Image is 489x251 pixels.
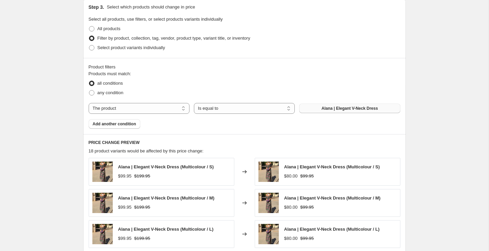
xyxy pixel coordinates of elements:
[284,164,380,169] span: Alana | Elegant V-Neck Dress (Multicolour / S)
[118,204,132,211] div: $99.95
[258,162,279,182] img: 527666461_737596285549754_1631911368892319579_n_80x.jpg
[118,235,132,242] div: $99.95
[92,224,113,244] img: 527666461_737596285549754_1631911368892319579_n_80x.jpg
[92,193,113,213] img: 527666461_737596285549754_1631911368892319579_n_80x.jpg
[89,64,400,70] div: Product filters
[118,195,215,201] span: Alana | Elegant V-Neck Dress (Multicolour / M)
[89,4,104,11] h2: Step 3.
[97,45,165,50] span: Select product variants individually
[118,227,214,232] span: Alana | Elegant V-Neck Dress (Multicolour / L)
[89,119,140,129] button: Add another condition
[322,106,378,111] span: Alana | Elegant V-Neck Dress
[258,224,279,244] img: 527666461_737596285549754_1631911368892319579_n_80x.jpg
[93,121,136,127] span: Add another condition
[300,204,314,211] strike: $99.95
[258,193,279,213] img: 527666461_737596285549754_1631911368892319579_n_80x.jpg
[134,173,150,180] strike: $199.95
[89,148,204,153] span: 18 product variants would be affected by this price change:
[118,173,132,180] div: $99.95
[89,140,400,145] h6: PRICE CHANGE PREVIEW
[284,173,298,180] div: $80.00
[134,235,150,242] strike: $199.95
[284,235,298,242] div: $80.00
[300,235,314,242] strike: $99.95
[89,71,131,76] span: Products must match:
[89,17,223,22] span: Select all products, use filters, or select products variants individually
[97,81,123,86] span: all conditions
[118,164,214,169] span: Alana | Elegant V-Neck Dress (Multicolour / S)
[107,4,195,11] p: Select which products should change in price
[92,162,113,182] img: 527666461_737596285549754_1631911368892319579_n_80x.jpg
[299,104,400,113] button: Alana | Elegant V-Neck Dress
[97,90,124,95] span: any condition
[284,204,298,211] div: $80.00
[97,26,121,31] span: All products
[134,204,150,211] strike: $199.95
[97,36,250,41] span: Filter by product, collection, tag, vendor, product type, variant title, or inventory
[284,195,381,201] span: Alana | Elegant V-Neck Dress (Multicolour / M)
[300,173,314,180] strike: $99.95
[284,227,380,232] span: Alana | Elegant V-Neck Dress (Multicolour / L)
